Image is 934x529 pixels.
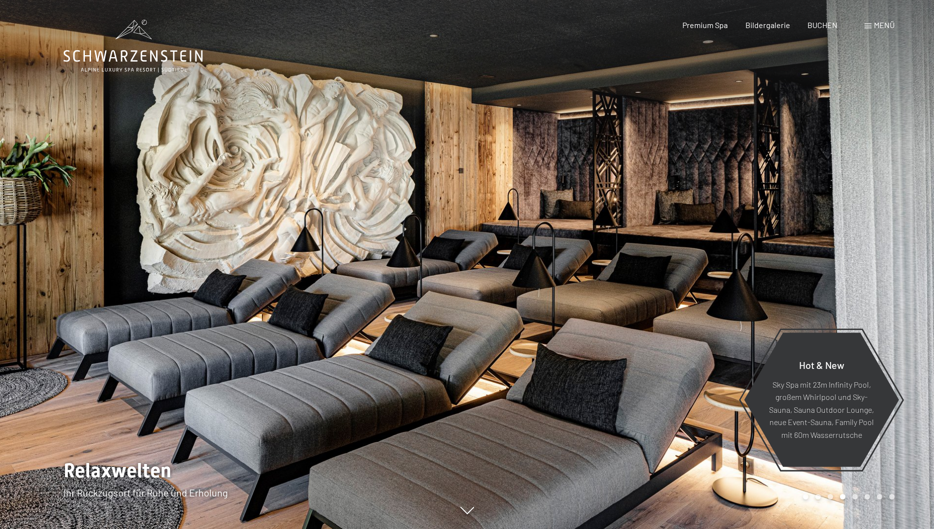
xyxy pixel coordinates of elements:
[874,20,895,30] span: Menü
[865,494,870,499] div: Carousel Page 6
[682,20,728,30] a: Premium Spa
[840,494,845,499] div: Carousel Page 4 (Current Slide)
[889,494,895,499] div: Carousel Page 8
[803,494,808,499] div: Carousel Page 1
[877,494,882,499] div: Carousel Page 7
[799,359,844,370] span: Hot & New
[745,20,790,30] a: Bildergalerie
[815,494,821,499] div: Carousel Page 2
[828,494,833,499] div: Carousel Page 3
[743,332,900,467] a: Hot & New Sky Spa mit 23m Infinity Pool, großem Whirlpool und Sky-Sauna, Sauna Outdoor Lounge, ne...
[852,494,858,499] div: Carousel Page 5
[800,494,895,499] div: Carousel Pagination
[807,20,837,30] a: BUCHEN
[768,378,875,441] p: Sky Spa mit 23m Infinity Pool, großem Whirlpool und Sky-Sauna, Sauna Outdoor Lounge, neue Event-S...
